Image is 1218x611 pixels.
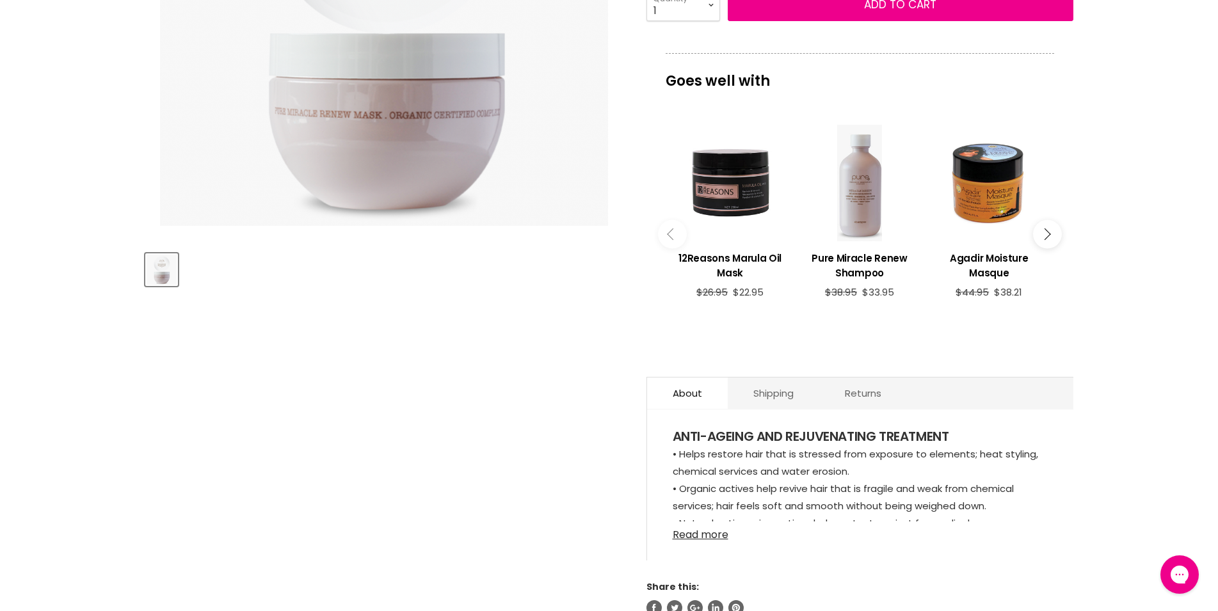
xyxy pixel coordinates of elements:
span: $33.95 [862,285,894,299]
a: View product:12Reasons Marula Oil Mask [672,241,789,287]
span: $38.21 [994,285,1022,299]
h4: ANTI-AGEING AND REJUVENATING TREATMENT [673,429,1048,445]
h3: 12Reasons Marula Oil Mask [672,251,789,280]
span: Share this: [646,580,699,593]
p: Goes well with [666,53,1054,95]
a: Shipping [728,377,819,409]
a: Returns [819,377,907,409]
a: View product:Pure Miracle Renew Shampoo [801,241,918,287]
button: Pure Miracle Renew Mask [145,253,178,286]
span: $44.95 [956,285,989,299]
div: Available in 250ml & 1 Litre. [673,429,1048,521]
h3: Agadir Moisture Masque [931,251,1047,280]
span: $22.95 [733,285,764,299]
iframe: Gorgias live chat messenger [1154,551,1205,598]
span: $38.95 [825,285,857,299]
a: Read more [673,521,1048,541]
a: View product:Agadir Moisture Masque [931,241,1047,287]
h3: Pure Miracle Renew Shampoo [801,251,918,280]
a: About [647,377,728,409]
div: Product thumbnails [143,250,625,286]
span: $26.95 [696,285,728,299]
img: Pure Miracle Renew Mask [147,255,177,285]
